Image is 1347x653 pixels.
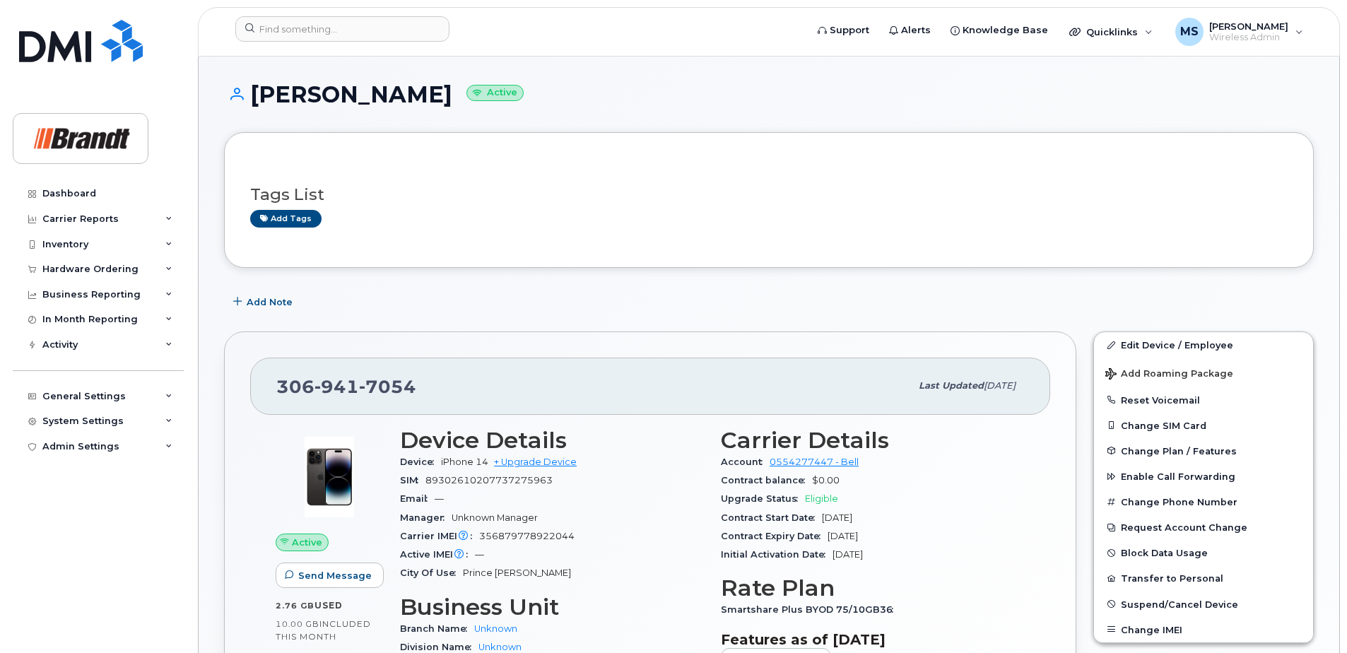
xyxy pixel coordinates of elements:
small: Active [466,85,524,101]
span: Active IMEI [400,549,475,560]
a: Edit Device / Employee [1094,332,1313,358]
span: Prince [PERSON_NAME] [463,567,571,578]
span: Device [400,457,441,467]
span: 10.00 GB [276,619,319,629]
span: Email [400,493,435,504]
span: Add Roaming Package [1105,368,1233,382]
span: — [475,549,484,560]
button: Enable Call Forwarding [1094,464,1313,489]
span: Branch Name [400,623,474,634]
button: Reset Voicemail [1094,387,1313,413]
span: Smartshare Plus BYOD 75/10GB36 [721,604,900,615]
span: Unknown Manager [452,512,538,523]
button: Block Data Usage [1094,540,1313,565]
button: Change IMEI [1094,617,1313,642]
button: Request Account Change [1094,514,1313,540]
span: [DATE] [828,531,858,541]
a: Unknown [478,642,522,652]
span: 7054 [359,376,416,397]
button: Change Plan / Features [1094,438,1313,464]
span: [DATE] [833,549,863,560]
span: Account [721,457,770,467]
span: Contract balance [721,475,812,486]
h3: Device Details [400,428,704,453]
h3: Business Unit [400,594,704,620]
span: [DATE] [822,512,852,523]
button: Transfer to Personal [1094,565,1313,591]
a: + Upgrade Device [494,457,577,467]
span: Contract Start Date [721,512,822,523]
span: Initial Activation Date [721,549,833,560]
span: Change Plan / Features [1121,445,1237,456]
a: Add tags [250,210,322,228]
button: Add Note [224,289,305,314]
a: 0554277447 - Bell [770,457,859,467]
span: Manager [400,512,452,523]
span: Add Note [247,295,293,309]
span: 941 [314,376,359,397]
button: Send Message [276,563,384,588]
span: Carrier IMEI [400,531,479,541]
button: Change Phone Number [1094,489,1313,514]
span: 89302610207737275963 [425,475,553,486]
span: Send Message [298,569,372,582]
button: Change SIM Card [1094,413,1313,438]
img: image20231002-3703462-njx0qo.jpeg [287,435,372,519]
a: Unknown [474,623,517,634]
span: Active [292,536,322,549]
span: included this month [276,618,371,642]
span: — [435,493,444,504]
span: iPhone 14 [441,457,488,467]
span: $0.00 [812,475,840,486]
span: Contract Expiry Date [721,531,828,541]
span: 356879778922044 [479,531,575,541]
span: City Of Use [400,567,463,578]
span: Eligible [805,493,838,504]
span: [DATE] [984,380,1016,391]
span: Suspend/Cancel Device [1121,599,1238,609]
span: 2.76 GB [276,601,314,611]
span: used [314,600,343,611]
h3: Carrier Details [721,428,1025,453]
span: Enable Call Forwarding [1121,471,1235,482]
span: Upgrade Status [721,493,805,504]
span: Division Name [400,642,478,652]
h3: Rate Plan [721,575,1025,601]
span: Last updated [919,380,984,391]
h3: Features as of [DATE] [721,631,1025,648]
button: Add Roaming Package [1094,358,1313,387]
h3: Tags List [250,186,1288,204]
span: 306 [276,376,416,397]
span: SIM [400,475,425,486]
h1: [PERSON_NAME] [224,82,1314,107]
button: Suspend/Cancel Device [1094,592,1313,617]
